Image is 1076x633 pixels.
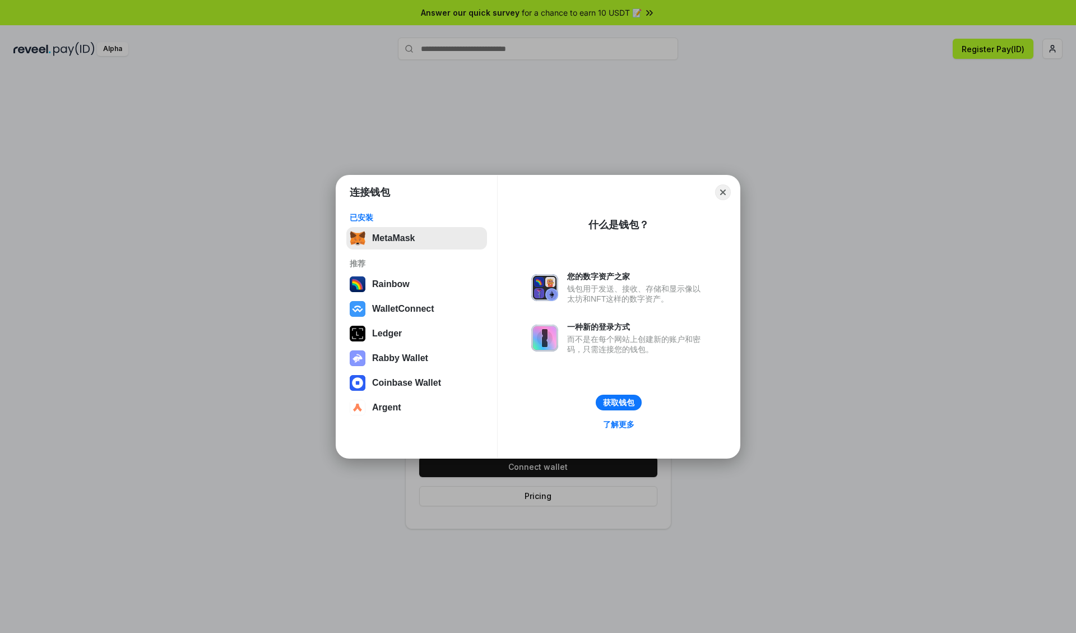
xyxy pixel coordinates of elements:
[588,218,649,232] div: 什么是钱包？
[715,184,731,200] button: Close
[596,395,642,410] button: 获取钱包
[346,227,487,249] button: MetaMask
[346,347,487,369] button: Rabby Wallet
[346,322,487,345] button: Ledger
[350,400,365,415] img: svg+xml,%3Csvg%20width%3D%2228%22%20height%3D%2228%22%20viewBox%3D%220%200%2028%2028%22%20fill%3D...
[596,417,641,432] a: 了解更多
[372,378,441,388] div: Coinbase Wallet
[346,298,487,320] button: WalletConnect
[567,271,706,281] div: 您的数字资产之家
[531,325,558,352] img: svg+xml,%3Csvg%20xmlns%3D%22http%3A%2F%2Fwww.w3.org%2F2000%2Fsvg%22%20fill%3D%22none%22%20viewBox...
[346,372,487,394] button: Coinbase Wallet
[372,353,428,363] div: Rabby Wallet
[350,186,390,199] h1: 连接钱包
[350,276,365,292] img: svg+xml,%3Csvg%20width%3D%22120%22%20height%3D%22120%22%20viewBox%3D%220%200%20120%20120%22%20fil...
[350,375,365,391] img: svg+xml,%3Csvg%20width%3D%2228%22%20height%3D%2228%22%20viewBox%3D%220%200%2028%2028%22%20fill%3D...
[372,329,402,339] div: Ledger
[350,230,365,246] img: svg+xml,%3Csvg%20fill%3D%22none%22%20height%3D%2233%22%20viewBox%3D%220%200%2035%2033%22%20width%...
[567,334,706,354] div: 而不是在每个网站上创建新的账户和密码，只需连接您的钱包。
[567,284,706,304] div: 钱包用于发送、接收、存储和显示像以太坊和NFT这样的数字资产。
[350,301,365,317] img: svg+xml,%3Csvg%20width%3D%2228%22%20height%3D%2228%22%20viewBox%3D%220%200%2028%2028%22%20fill%3D...
[350,212,484,223] div: 已安装
[350,350,365,366] img: svg+xml,%3Csvg%20xmlns%3D%22http%3A%2F%2Fwww.w3.org%2F2000%2Fsvg%22%20fill%3D%22none%22%20viewBox...
[603,398,634,408] div: 获取钱包
[372,403,401,413] div: Argent
[372,233,415,243] div: MetaMask
[531,274,558,301] img: svg+xml,%3Csvg%20xmlns%3D%22http%3A%2F%2Fwww.w3.org%2F2000%2Fsvg%22%20fill%3D%22none%22%20viewBox...
[603,419,634,429] div: 了解更多
[567,322,706,332] div: 一种新的登录方式
[372,279,410,289] div: Rainbow
[346,396,487,419] button: Argent
[350,326,365,341] img: svg+xml,%3Csvg%20xmlns%3D%22http%3A%2F%2Fwww.w3.org%2F2000%2Fsvg%22%20width%3D%2228%22%20height%3...
[372,304,434,314] div: WalletConnect
[346,273,487,295] button: Rainbow
[350,258,484,269] div: 推荐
